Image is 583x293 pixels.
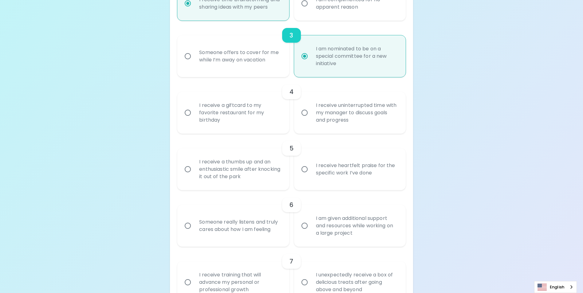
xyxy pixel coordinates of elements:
[177,190,405,247] div: choice-group-check
[194,41,286,71] div: Someone offers to cover for me while I’m away on vacation
[534,281,577,293] aside: Language selected: English
[194,211,286,240] div: Someone really listens and truly cares about how I am feeling
[177,77,405,134] div: choice-group-check
[194,94,286,131] div: I receive a giftcard to my favorite restaurant for my birthday
[290,256,293,266] h6: 7
[311,207,402,244] div: I am given additional support and resources while working on a large project
[534,281,577,293] div: Language
[311,94,402,131] div: I receive uninterrupted time with my manager to discuss goals and progress
[290,30,293,40] h6: 3
[177,21,405,77] div: choice-group-check
[177,134,405,190] div: choice-group-check
[194,151,286,188] div: I receive a thumbs up and an enthusiastic smile after knocking it out of the park
[290,200,293,210] h6: 6
[311,38,402,75] div: I am nominated to be on a special committee for a new initiative
[534,281,577,293] a: English
[290,87,293,97] h6: 4
[290,143,293,153] h6: 5
[311,154,402,184] div: I receive heartfelt praise for the specific work I’ve done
